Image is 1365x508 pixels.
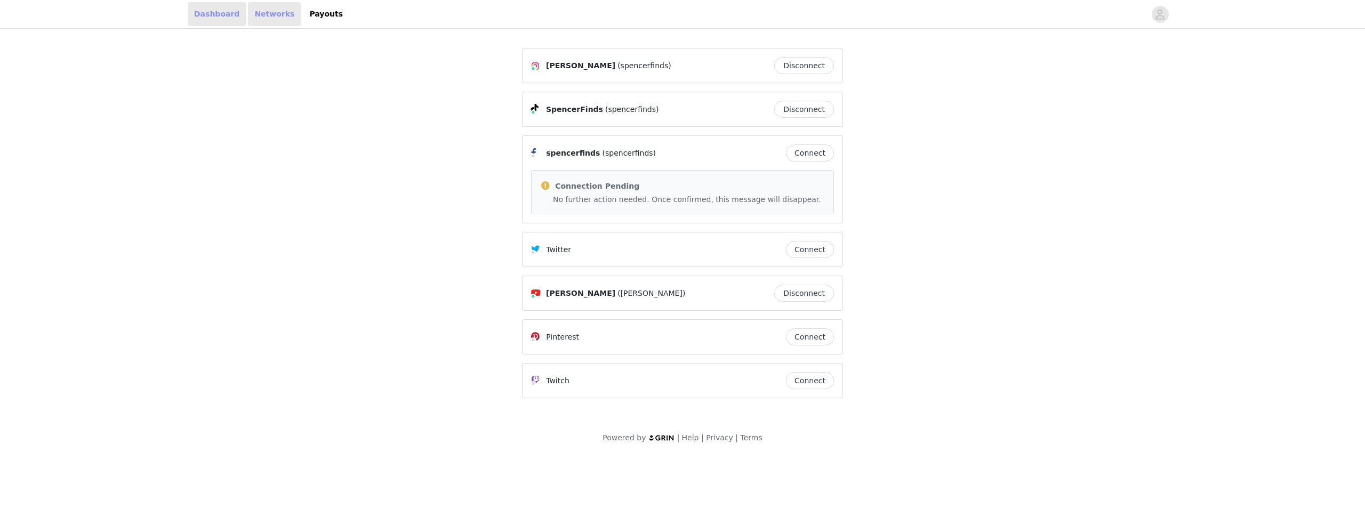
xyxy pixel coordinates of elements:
a: Terms [740,433,762,442]
div: avatar [1155,6,1165,23]
span: | [701,433,704,442]
span: | [735,433,738,442]
span: [PERSON_NAME] [546,288,615,299]
button: Disconnect [774,285,834,302]
a: Networks [248,2,301,26]
button: Disconnect [774,101,834,118]
span: [PERSON_NAME] [546,60,615,71]
button: Disconnect [774,57,834,74]
a: Dashboard [188,2,246,26]
span: Connection Pending [555,182,639,190]
span: Powered by [603,433,646,442]
button: Connect [786,144,834,162]
a: Payouts [303,2,349,26]
img: Instagram Icon [531,62,540,70]
span: spencerfinds [546,148,600,159]
img: logo [648,434,675,441]
button: Connect [786,241,834,258]
span: (spencerfinds) [603,148,656,159]
span: ([PERSON_NAME]) [617,288,685,299]
button: Connect [786,328,834,345]
p: No further action needed. Once confirmed, this message will disappear. [553,194,825,205]
span: (spencerfinds) [605,104,659,115]
span: | [677,433,680,442]
p: Pinterest [546,332,579,343]
a: Privacy [706,433,733,442]
a: Help [682,433,699,442]
button: Connect [786,372,834,389]
span: SpencerFinds [546,104,603,115]
p: Twitter [546,244,571,255]
span: (spencerfinds) [617,60,671,71]
p: Twitch [546,375,569,386]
